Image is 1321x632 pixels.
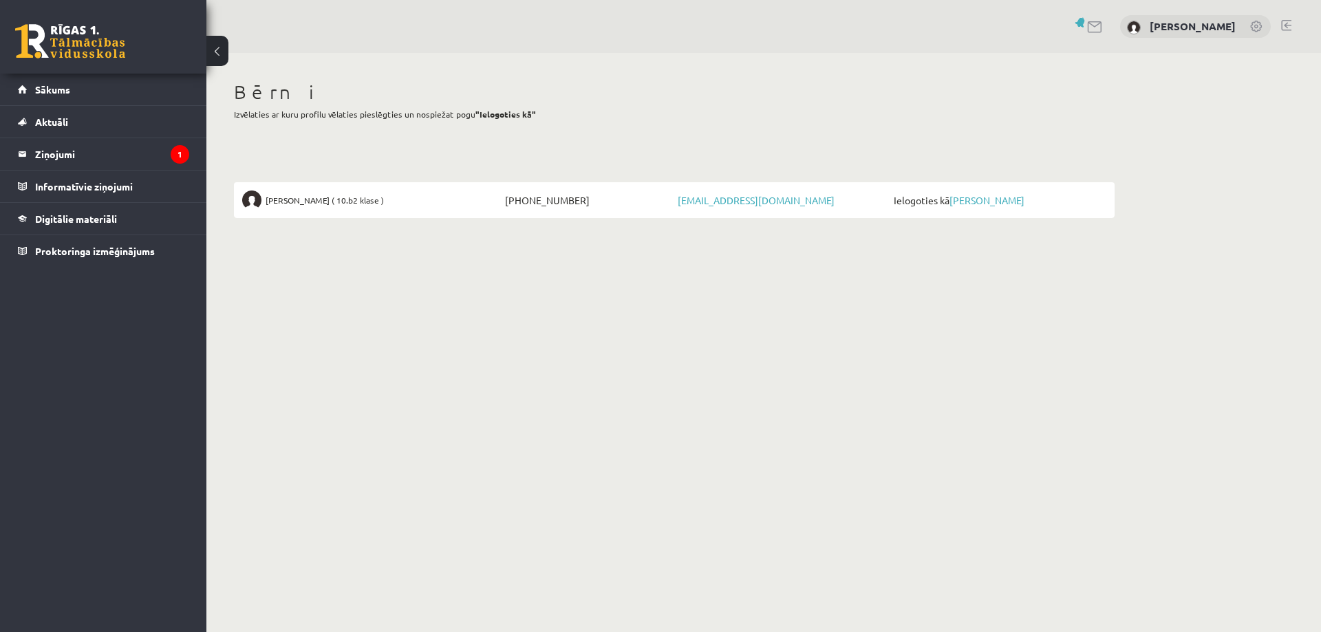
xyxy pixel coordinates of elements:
a: [EMAIL_ADDRESS][DOMAIN_NAME] [678,194,835,206]
span: Digitālie materiāli [35,213,117,225]
a: Aktuāli [18,106,189,138]
img: Diāna Mežecka [242,190,261,210]
p: Izvēlaties ar kuru profilu vēlaties pieslēgties un nospiežat pogu [234,108,1115,120]
span: [PHONE_NUMBER] [502,190,674,210]
span: Sākums [35,83,70,96]
i: 1 [171,145,189,164]
a: Informatīvie ziņojumi [18,171,189,202]
span: Proktoringa izmēģinājums [35,245,155,257]
legend: Informatīvie ziņojumi [35,171,189,202]
a: Proktoringa izmēģinājums [18,235,189,267]
h1: Bērni [234,80,1115,104]
a: Ziņojumi1 [18,138,189,170]
a: Digitālie materiāli [18,203,189,235]
a: Rīgas 1. Tālmācības vidusskola [15,24,125,58]
span: Aktuāli [35,116,68,128]
a: Sākums [18,74,189,105]
legend: Ziņojumi [35,138,189,170]
img: Baiba Mežecka [1127,21,1141,34]
a: [PERSON_NAME] [949,194,1024,206]
span: Ielogoties kā [890,190,1106,210]
a: [PERSON_NAME] [1150,19,1236,33]
span: [PERSON_NAME] ( 10.b2 klase ) [266,190,384,210]
b: "Ielogoties kā" [475,109,536,120]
